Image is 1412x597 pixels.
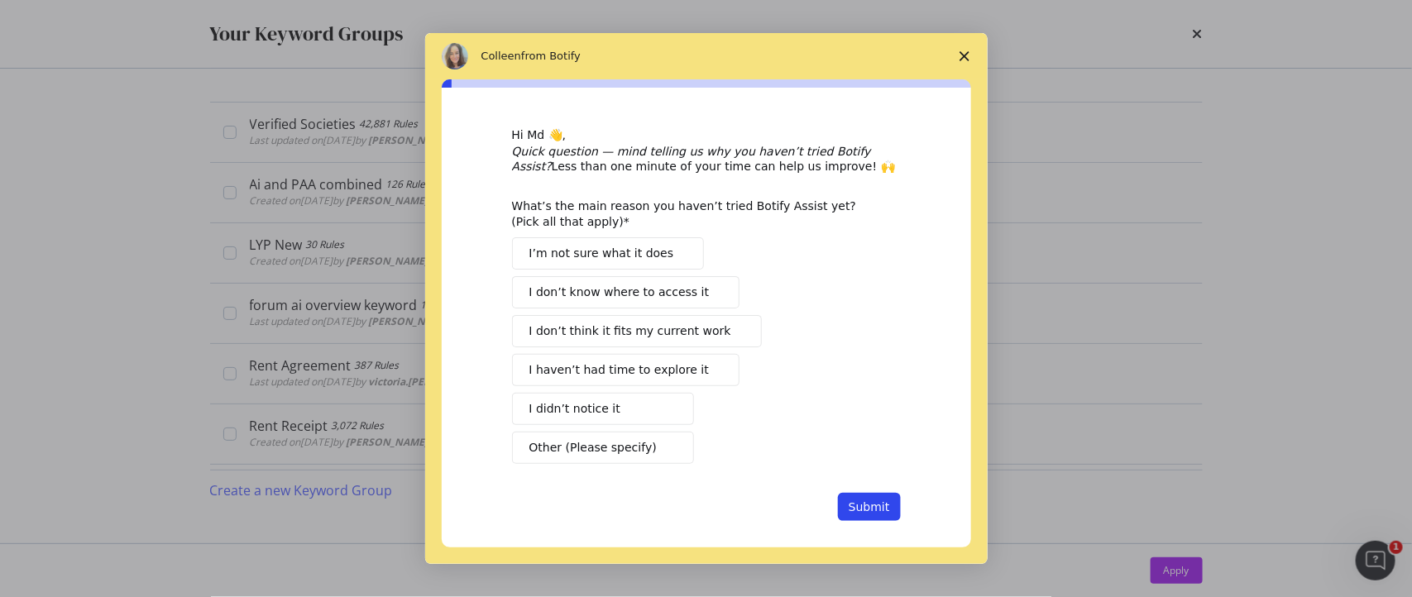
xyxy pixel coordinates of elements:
div: Less than one minute of your time can help us improve! 🙌 [512,144,901,174]
span: I’m not sure what it does [529,245,674,262]
span: I don’t know where to access it [529,284,710,301]
i: Quick question — mind telling us why you haven’t tried Botify Assist? [512,145,871,173]
button: I don’t know where to access it [512,276,740,308]
div: Hi Md 👋, [512,127,901,144]
span: Close survey [941,33,988,79]
button: Submit [838,493,901,521]
span: I haven’t had time to explore it [529,361,709,379]
button: I’m not sure what it does [512,237,705,270]
button: Other (Please specify) [512,432,694,464]
span: Colleen [481,50,522,62]
button: I didn’t notice it [512,393,694,425]
button: I haven’t had time to explore it [512,354,740,386]
span: I didn’t notice it [529,400,620,418]
span: Other (Please specify) [529,439,657,456]
span: from Botify [521,50,581,62]
div: What’s the main reason you haven’t tried Botify Assist yet? (Pick all that apply) [512,198,876,228]
span: I don’t think it fits my current work [529,322,731,340]
img: Profile image for Colleen [442,43,468,69]
button: I don’t think it fits my current work [512,315,762,347]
